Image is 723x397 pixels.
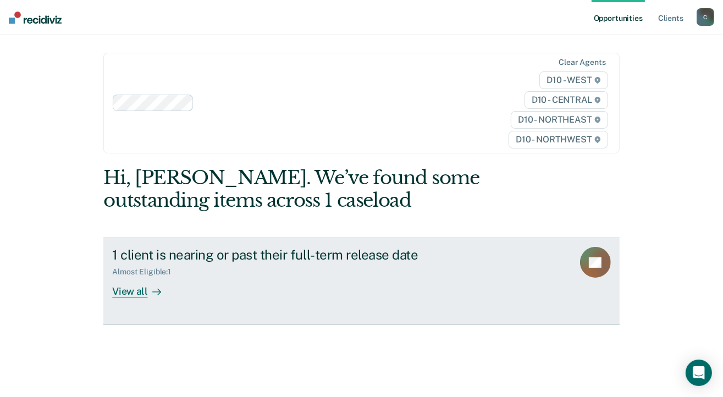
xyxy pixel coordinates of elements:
[559,58,605,67] div: Clear agents
[112,247,498,263] div: 1 client is nearing or past their full-term release date
[103,167,516,212] div: Hi, [PERSON_NAME]. We’ve found some outstanding items across 1 caseload
[511,111,608,129] span: D10 - NORTHEAST
[9,12,62,24] img: Recidiviz
[539,71,608,89] span: D10 - WEST
[686,360,712,386] div: Open Intercom Messenger
[112,267,180,277] div: Almost Eligible : 1
[525,91,608,109] span: D10 - CENTRAL
[697,8,714,26] button: C
[103,238,619,324] a: 1 client is nearing or past their full-term release dateAlmost Eligible:1View all
[509,131,608,148] span: D10 - NORTHWEST
[112,277,174,298] div: View all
